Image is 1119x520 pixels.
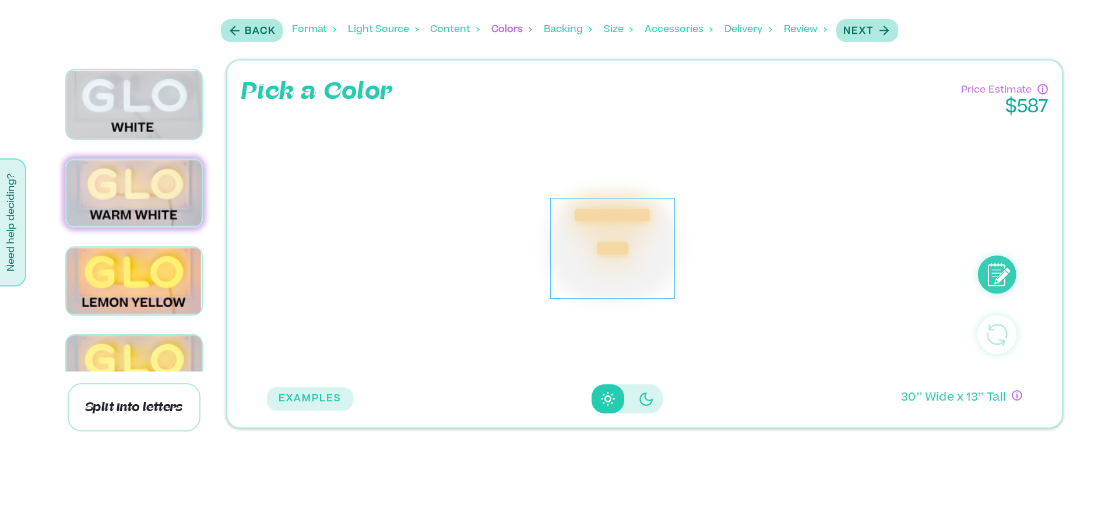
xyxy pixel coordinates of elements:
[784,12,827,48] div: Review
[544,12,592,48] div: Backing
[961,80,1032,97] p: Price Estimate
[1061,464,1119,520] iframe: Chat Widget
[724,12,772,48] div: Delivery
[430,12,480,48] div: Content
[221,19,283,42] button: Back
[66,247,202,314] img: Lemon Yellow
[292,12,336,48] div: Format
[66,70,202,139] img: White
[604,12,633,48] div: Size
[491,12,532,48] div: Colors
[1012,390,1022,401] div: If you have questions about size, or if you can’t design exactly what you want here, no worries! ...
[348,12,418,48] div: Light Source
[68,383,200,431] p: Split into letters
[901,390,1006,407] p: 30 ’’ Wide x 13 ’’ Tall
[592,384,663,413] div: Disabled elevation buttons
[1037,84,1048,94] div: Have questions about pricing or just need a human touch? Go through the process and submit an inq...
[961,97,1048,118] p: $ 587
[241,75,393,109] p: Pick a Color
[645,12,713,48] div: Accessories
[843,24,874,38] p: Next
[267,387,353,411] button: EXAMPLES
[836,19,898,42] button: Next
[66,160,202,227] img: Warm White
[245,24,276,38] p: Back
[66,335,202,402] img: Sunflower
